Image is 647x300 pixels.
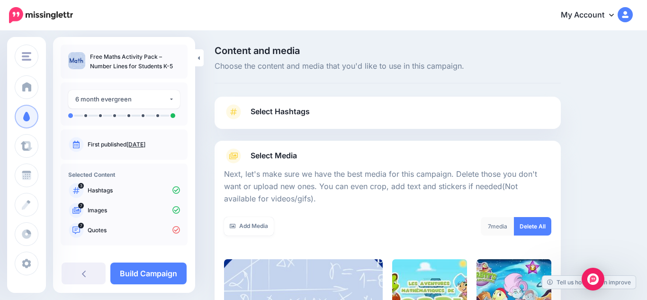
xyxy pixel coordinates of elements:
[488,223,491,230] span: 7
[215,60,561,73] span: Choose the content and media that you'd like to use in this campaign.
[88,226,180,235] p: Quotes
[551,4,633,27] a: My Account
[582,268,604,291] div: Open Intercom Messenger
[542,276,636,289] a: Tell us how we can improve
[68,90,180,109] button: 6 month evergreen
[68,171,180,178] h4: Selected Content
[224,168,551,205] p: Next, let's make sure we have the best media for this campaign. Delete those you don't want or up...
[22,52,31,61] img: menu.png
[90,52,180,71] p: Free Maths Activity Pack – Number Lines for Students K-5
[78,203,84,209] span: 7
[78,183,84,189] span: 3
[224,148,551,164] a: Select Media
[9,7,73,23] img: Missinglettr
[224,217,274,236] a: Add Media
[215,46,561,55] span: Content and media
[126,141,145,148] a: [DATE]
[251,105,310,118] span: Select Hashtags
[481,217,514,236] div: media
[78,223,84,228] span: 7
[514,217,551,236] a: Delete All
[88,186,180,195] p: Hashtags
[75,94,169,105] div: 6 month evergreen
[68,52,85,69] img: a954a3601b81ef41530541e4efaf1877_thumb.jpg
[224,104,551,129] a: Select Hashtags
[88,140,180,149] p: First published
[251,149,297,162] span: Select Media
[88,206,180,215] p: Images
